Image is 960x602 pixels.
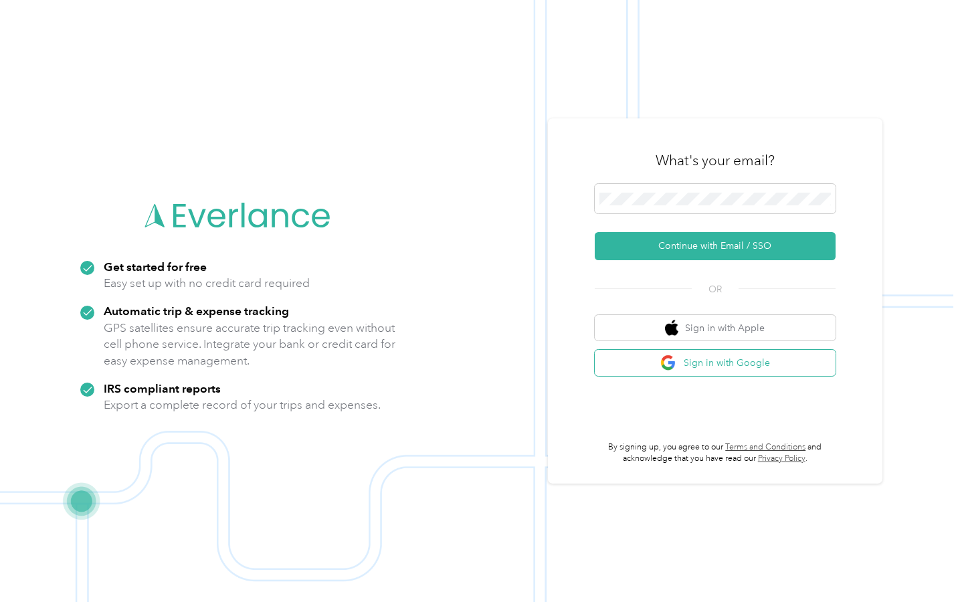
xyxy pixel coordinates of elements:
[104,381,221,395] strong: IRS compliant reports
[104,275,310,292] p: Easy set up with no credit card required
[692,282,739,296] span: OR
[656,151,775,170] h3: What's your email?
[595,315,836,341] button: apple logoSign in with Apple
[758,454,805,464] a: Privacy Policy
[595,350,836,376] button: google logoSign in with Google
[104,304,289,318] strong: Automatic trip & expense tracking
[665,320,678,336] img: apple logo
[885,527,960,602] iframe: Everlance-gr Chat Button Frame
[660,355,677,371] img: google logo
[104,320,396,369] p: GPS satellites ensure accurate trip tracking even without cell phone service. Integrate your bank...
[104,397,381,413] p: Export a complete record of your trips and expenses.
[595,441,836,465] p: By signing up, you agree to our and acknowledge that you have read our .
[725,442,805,452] a: Terms and Conditions
[104,260,207,274] strong: Get started for free
[595,232,836,260] button: Continue with Email / SSO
